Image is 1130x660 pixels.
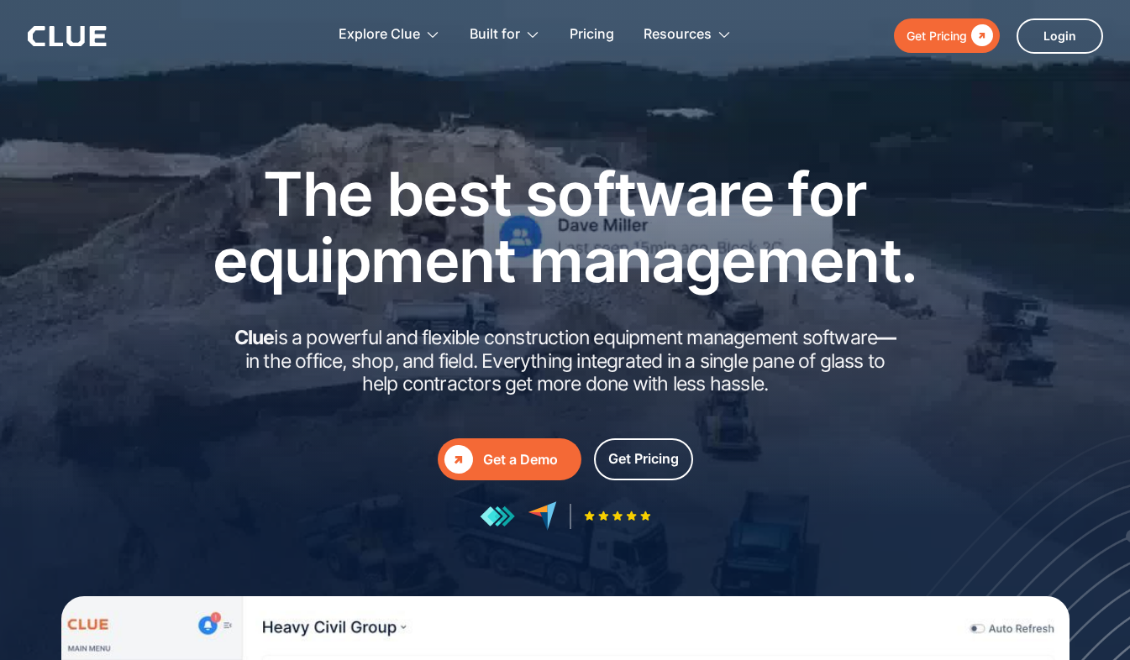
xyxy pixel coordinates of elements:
h2: is a powerful and flexible construction equipment management software in the office, shop, and fi... [229,327,901,396]
a: Login [1017,18,1103,54]
a: Get Pricing [894,18,1000,53]
div: Resources [644,8,732,61]
h1: The best software for equipment management. [187,160,943,293]
a: Get a Demo [438,438,581,480]
img: reviews at capterra [528,501,557,531]
div:  [967,25,993,46]
div: Explore Clue [339,8,440,61]
div: Get Pricing [608,448,679,469]
div: Explore Clue [339,8,420,61]
div: Resources [644,8,712,61]
div: Built for [470,8,520,61]
div:  [444,445,473,474]
a: Pricing [570,8,614,61]
img: reviews at getapp [480,505,515,527]
div: Get a Demo [483,449,575,470]
a: Get Pricing [594,438,693,480]
strong: — [877,326,896,349]
div: Built for [470,8,540,61]
strong: Clue [234,326,275,349]
img: Five-star rating icon [584,511,651,521]
div: Get Pricing [907,25,967,46]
